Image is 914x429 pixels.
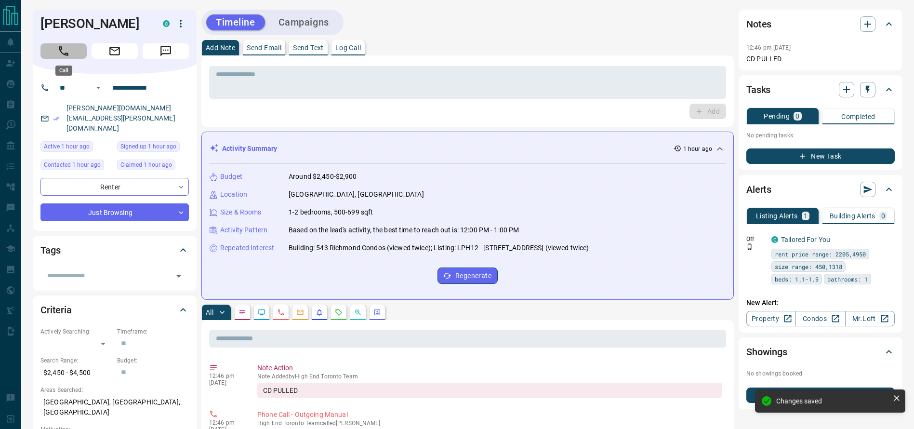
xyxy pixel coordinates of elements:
svg: Notes [238,308,246,316]
div: Call [55,66,72,76]
p: Pending [764,113,790,120]
p: [DATE] [209,379,243,386]
button: Regenerate [437,268,498,284]
p: 12:46 pm [DATE] [746,44,791,51]
p: 1 [804,213,808,219]
div: Just Browsing [40,203,189,221]
p: Log Call [335,44,361,51]
span: Call [40,43,87,59]
p: No showings booked [746,369,895,378]
p: Budget: [117,356,189,365]
a: [PERSON_NAME][DOMAIN_NAME][EMAIL_ADDRESS][PERSON_NAME][DOMAIN_NAME] [66,104,175,132]
p: Actively Searching: [40,327,112,336]
p: Building: 543 Richmond Condos (viewed twice); Listing: LPH12 - [STREET_ADDRESS] (viewed twice) [289,243,589,253]
svg: Listing Alerts [316,308,323,316]
p: Timeframe: [117,327,189,336]
p: [GEOGRAPHIC_DATA], [GEOGRAPHIC_DATA] [289,189,424,200]
p: CD PULLED [746,54,895,64]
div: Notes [746,13,895,36]
p: 1 hour ago [683,145,712,153]
p: 12:46 pm [209,373,243,379]
p: No pending tasks [746,128,895,143]
p: Based on the lead's activity, the best time to reach out is: 12:00 PM - 1:00 PM [289,225,519,235]
p: Repeated Interest [220,243,274,253]
span: Message [143,43,189,59]
span: Contacted 1 hour ago [44,160,101,170]
h2: Showings [746,344,787,360]
a: Tailored For You [781,236,830,243]
h2: Alerts [746,182,771,197]
p: 1-2 bedrooms, 500-699 sqft [289,207,373,217]
div: condos.ca [771,236,778,243]
span: rent price range: 2205,4950 [775,249,866,259]
div: Mon Oct 13 2025 [40,160,112,173]
span: Claimed 1 hour ago [120,160,172,170]
svg: Emails [296,308,304,316]
p: High End Toronto Team called [PERSON_NAME] [257,420,722,427]
p: Note Added by High End Toronto Team [257,373,722,380]
svg: Opportunities [354,308,362,316]
button: Campaigns [269,14,339,30]
p: Activity Summary [222,144,277,154]
p: Completed [841,113,875,120]
div: Mon Oct 13 2025 [117,141,189,155]
span: Email [92,43,138,59]
p: $2,450 - $4,500 [40,365,112,381]
a: Condos [795,311,845,326]
p: Around $2,450-$2,900 [289,172,357,182]
span: beds: 1.1-1.9 [775,274,819,284]
p: Location [220,189,247,200]
h2: Tags [40,242,60,258]
span: size range: 450,1318 [775,262,842,271]
a: Property [746,311,796,326]
p: Phone Call - Outgoing Manual [257,410,722,420]
button: New Showing [746,388,895,403]
p: Send Text [293,44,324,51]
p: 12:46 pm [209,419,243,426]
span: Active 1 hour ago [44,142,90,151]
div: Activity Summary1 hour ago [210,140,726,158]
h2: Tasks [746,82,770,97]
div: CD PULLED [257,383,722,398]
svg: Agent Actions [373,308,381,316]
button: Open [93,82,104,94]
button: New Task [746,148,895,164]
p: 0 [881,213,885,219]
p: New Alert: [746,298,895,308]
h2: Criteria [40,302,72,318]
div: condos.ca [163,20,170,27]
p: Size & Rooms [220,207,262,217]
p: Building Alerts [830,213,875,219]
svg: Push Notification Only [746,243,753,250]
p: Budget [220,172,242,182]
h2: Notes [746,16,771,32]
p: Search Range: [40,356,112,365]
div: Tasks [746,78,895,101]
div: Mon Oct 13 2025 [40,141,112,155]
div: Showings [746,340,895,363]
div: Alerts [746,178,895,201]
svg: Requests [335,308,343,316]
button: Open [172,269,185,283]
span: Signed up 1 hour ago [120,142,176,151]
p: Add Note [206,44,235,51]
p: Areas Searched: [40,386,189,394]
p: Send Email [247,44,281,51]
span: bathrooms: 1 [827,274,868,284]
svg: Calls [277,308,285,316]
h1: [PERSON_NAME] [40,16,148,31]
svg: Email Verified [53,115,60,122]
a: Mr.Loft [845,311,895,326]
div: Changes saved [776,397,889,405]
p: Activity Pattern [220,225,267,235]
div: Tags [40,239,189,262]
div: Renter [40,178,189,196]
div: Criteria [40,298,189,322]
p: [GEOGRAPHIC_DATA], [GEOGRAPHIC_DATA], [GEOGRAPHIC_DATA] [40,394,189,420]
p: Off [746,235,766,243]
p: Listing Alerts [756,213,798,219]
p: 0 [795,113,799,120]
svg: Lead Browsing Activity [258,308,265,316]
p: All [206,309,213,316]
p: Note Action [257,363,722,373]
